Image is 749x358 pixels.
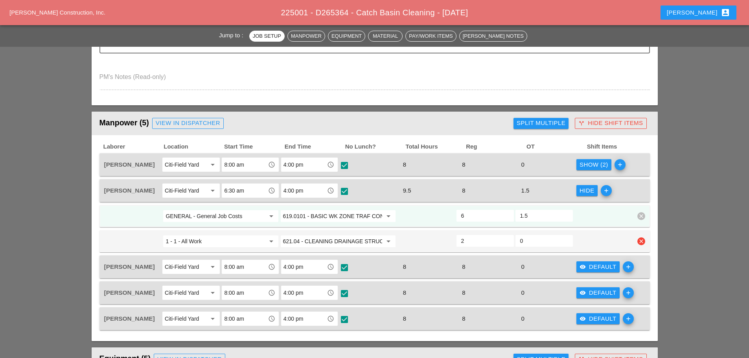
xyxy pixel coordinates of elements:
[166,235,265,248] input: 1
[459,315,468,322] span: 8
[284,142,344,151] span: End Time
[104,161,155,168] span: [PERSON_NAME]
[400,315,409,322] span: 8
[249,31,285,42] button: Job Setup
[223,142,284,151] span: Start Time
[526,142,586,151] span: OT
[327,315,334,322] i: access_time
[208,186,217,195] i: arrow_drop_down
[637,212,645,220] i: clear
[623,313,634,324] i: add
[372,32,399,40] div: Material
[578,119,643,128] div: Hide Shift Items
[517,119,565,128] div: Split Multiple
[518,315,528,322] span: 0
[459,161,468,168] span: 8
[268,161,275,168] i: access_time
[400,289,409,296] span: 8
[576,261,620,272] button: Default
[99,71,650,90] textarea: PM's Notes (Read-only)
[459,263,468,270] span: 8
[166,210,265,222] input: GENERAL
[291,32,322,40] div: Manpower
[99,116,511,131] div: Manpower (5)
[661,6,736,20] button: [PERSON_NAME]
[104,187,155,194] span: [PERSON_NAME]
[165,161,199,168] div: Citi-Field Yard
[637,237,645,245] i: clear
[623,261,634,272] i: add
[165,289,199,296] div: Citi-Field Yard
[208,314,217,323] i: arrow_drop_down
[409,32,453,40] div: Pay/Work Items
[165,263,199,270] div: Citi-Field Yard
[331,32,362,40] div: Equipment
[520,235,568,247] input: OT Hours
[283,210,382,222] input: 619.0101
[368,31,403,42] button: Material
[580,314,616,323] div: Default
[580,290,586,296] i: visibility
[459,289,468,296] span: 8
[287,31,325,42] button: Manpower
[721,8,730,17] i: account_box
[580,264,586,270] i: visibility
[104,315,155,322] span: [PERSON_NAME]
[580,160,608,169] div: Show (2)
[208,288,217,297] i: arrow_drop_down
[219,32,247,39] span: Jump to :
[208,160,217,169] i: arrow_drop_down
[580,288,616,297] div: Default
[615,159,626,170] i: add
[623,287,634,298] i: add
[327,263,334,270] i: access_time
[344,142,405,151] span: No Lunch?
[576,313,620,324] button: Default
[328,31,365,42] button: Equipment
[405,31,456,42] button: Pay/Work Items
[576,185,598,196] button: Hide
[461,209,509,222] input: Hours
[104,263,155,270] span: [PERSON_NAME]
[327,161,334,168] i: access_time
[580,186,594,195] div: Hide
[520,209,568,222] input: OT Hours
[518,161,528,168] span: 0
[267,211,276,221] i: arrow_drop_down
[518,263,528,270] span: 0
[513,118,569,129] button: Split Multiple
[268,263,275,270] i: access_time
[165,187,199,194] div: Citi-Field Yard
[104,289,155,296] span: [PERSON_NAME]
[163,142,223,151] span: Location
[384,211,393,221] i: arrow_drop_down
[9,9,105,16] a: [PERSON_NAME] Construction, Inc.
[463,32,524,40] div: [PERSON_NAME] Notes
[518,187,533,194] span: 1.5
[268,187,275,194] i: access_time
[400,187,414,194] span: 9.5
[400,161,409,168] span: 8
[461,235,509,247] input: Hours
[253,32,281,40] div: Job Setup
[152,118,224,129] a: View in Dispatcher
[208,262,217,272] i: arrow_drop_down
[268,289,275,296] i: access_time
[576,159,611,170] button: Show (2)
[103,142,163,151] span: Laborer
[459,31,527,42] button: [PERSON_NAME] Notes
[327,187,334,194] i: access_time
[405,142,465,151] span: Total Hours
[327,289,334,296] i: access_time
[601,185,612,196] i: add
[156,119,220,128] div: View in Dispatcher
[575,118,646,129] button: Hide Shift Items
[267,237,276,246] i: arrow_drop_down
[459,187,468,194] span: 8
[283,235,382,248] input: 621.04
[667,8,730,17] div: [PERSON_NAME]
[165,315,199,322] div: Citi-Field Yard
[518,289,528,296] span: 0
[580,263,616,272] div: Default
